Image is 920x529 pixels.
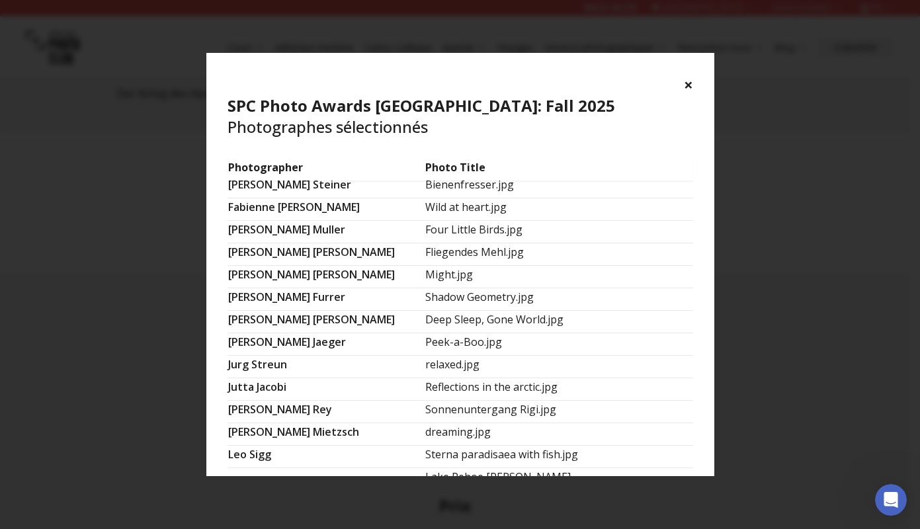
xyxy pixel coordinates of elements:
[228,401,425,423] td: [PERSON_NAME] Rey
[228,266,425,288] td: [PERSON_NAME] [PERSON_NAME]
[684,74,693,95] button: ×
[875,484,907,516] iframe: Intercom live chat
[56,212,212,239] input: Enter your email
[425,378,693,401] td: Reflections in the arctic.jpg
[22,160,36,173] img: Profile image for Jean-Baptiste
[228,198,425,221] td: Fabienne [PERSON_NAME]
[228,333,425,356] td: [PERSON_NAME] Jaeger
[9,5,34,30] button: go back
[425,468,693,507] td: Lake Pehoe [PERSON_NAME][GEOGRAPHIC_DATA]jpg
[425,198,693,221] td: Wild at heart.jpg
[53,162,136,171] span: Swiss Photo Club
[228,311,425,333] td: [PERSON_NAME] [PERSON_NAME]
[425,288,693,311] td: Shadow Geometry.jpg
[425,333,693,356] td: Peek-a-Boo.jpg
[425,423,693,446] td: dreaming.jpg
[228,468,425,507] td: [PERSON_NAME] Mathis
[228,423,425,446] td: [PERSON_NAME] Mietzsch
[11,90,254,276] div: Swiss Photo Club says…
[228,446,425,468] td: Leo Sigg
[232,5,256,29] div: Close
[425,446,693,468] td: Sterna paradisaea with fish.jpg
[11,160,24,173] img: Profile image for Quim
[228,95,615,116] b: SPC Photo Awards [GEOGRAPHIC_DATA]: Fall 2025
[207,5,232,30] button: Home
[21,98,206,137] div: Salut 😀 Jetez-y un coup d'œil! contactez-nous pour plus d'informations.
[425,159,693,181] td: Photo Title
[56,7,77,28] img: Profile image for Quim
[56,196,238,209] div: Email
[425,266,693,288] td: Might.jpg
[228,159,425,181] td: Photographer
[136,162,187,171] span: • Just now
[11,90,217,145] div: Salut 😀 Jetez-y un coup d'œil! contactez-nous pour plus d'informations.Swiss Photo Club • Just now
[228,288,425,311] td: [PERSON_NAME] Furrer
[425,176,693,198] td: Bienenfresser.jpg
[38,7,59,28] img: Profile image for Osan
[101,7,190,17] h1: Swiss Photo Club
[228,95,693,138] h4: Photographes sélectionnés
[228,176,425,198] td: [PERSON_NAME] Steiner
[425,356,693,378] td: relaxed.jpg
[21,147,133,155] div: Swiss Photo Club • Just now
[34,160,48,173] img: Profile image for Osan
[75,7,96,28] img: Profile image for Jean-Baptiste
[228,356,425,378] td: Jurg Streun
[112,17,165,30] p: Back [DATE]
[212,212,238,239] button: Submit
[228,221,425,243] td: [PERSON_NAME] Muller
[228,378,425,401] td: Jutta Jacobi
[425,311,693,333] td: Deep Sleep, Gone World.jpg
[425,243,693,266] td: Fliegendes Mehl.jpg
[425,221,693,243] td: Four Little Birds.jpg
[425,401,693,423] td: Sonnenuntergang Rigi.jpg
[228,243,425,266] td: [PERSON_NAME] [PERSON_NAME]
